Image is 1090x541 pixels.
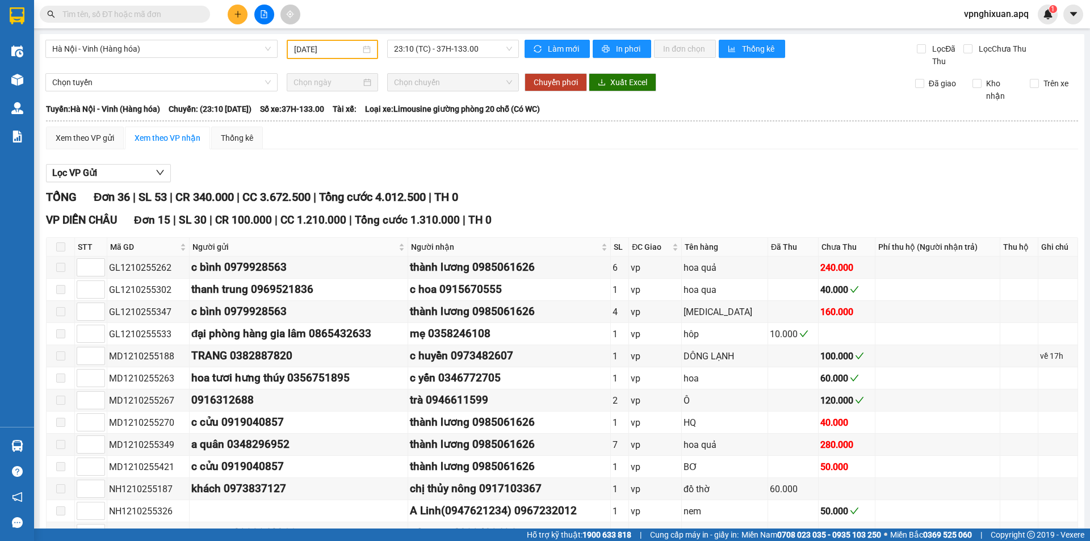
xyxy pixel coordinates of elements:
[611,238,629,257] th: SL
[548,43,581,55] span: Làm mới
[527,529,631,541] span: Hỗ trợ kỹ thuật:
[1027,531,1035,539] span: copyright
[109,327,187,341] div: GL1210255533
[1000,238,1038,257] th: Thu hộ
[109,416,187,430] div: MD1210255270
[109,438,187,452] div: MD1210255349
[110,241,178,253] span: Mã GD
[613,349,627,363] div: 1
[613,438,627,452] div: 7
[355,213,460,227] span: Tổng cước 1.310.000
[280,213,346,227] span: CC 1.210.000
[11,102,23,114] img: warehouse-icon
[741,529,881,541] span: Miền Nam
[46,190,77,204] span: TỔNG
[47,10,55,18] span: search
[1038,238,1078,257] th: Ghi chú
[109,526,187,540] div: NN1210255305
[139,190,167,204] span: SL 53
[923,530,972,539] strong: 0369 525 060
[613,393,627,408] div: 2
[582,530,631,539] strong: 1900 633 818
[221,132,253,144] div: Thống kê
[632,241,670,253] span: ĐC Giao
[191,303,406,320] div: c bình 0979928563
[631,482,680,496] div: vp
[742,43,776,55] span: Thống kê
[602,45,611,54] span: printer
[613,283,627,297] div: 1
[410,281,609,298] div: c hoa 0915670555
[11,440,23,452] img: warehouse-icon
[820,393,873,408] div: 120.000
[107,323,190,345] td: GL1210255533
[613,504,627,518] div: 1
[286,10,294,18] span: aim
[410,259,609,276] div: thành lương 0985061626
[109,349,187,363] div: MD1210255188
[294,43,360,56] input: 12/10/2025
[394,74,512,91] span: Chọn chuyến
[410,347,609,364] div: c huyền 0973482607
[463,213,466,227] span: |
[410,370,609,387] div: c yến 0346772705
[109,393,187,408] div: MD1210255267
[12,517,23,528] span: message
[819,238,875,257] th: Chưa Thu
[980,529,982,541] span: |
[410,325,609,342] div: mẹ 0358246108
[169,103,251,115] span: Chuyến: (23:10 [DATE])
[955,7,1038,21] span: vpnghixuan.apq
[410,502,609,519] div: A Linh(0947621234) 0967232012
[75,238,107,257] th: STT
[684,305,766,319] div: [MEDICAL_DATA]
[613,482,627,496] div: 1
[728,45,737,54] span: bar-chart
[411,241,599,253] span: Người nhận
[191,325,406,342] div: đại phòng hàng gia lâm 0865432633
[109,305,187,319] div: GL1210255347
[525,73,587,91] button: Chuyển phơi
[613,526,627,540] div: 1
[820,526,873,540] div: 40.000
[631,371,680,385] div: vp
[820,438,873,452] div: 280.000
[133,190,136,204] span: |
[770,327,816,341] div: 10.000
[631,416,680,430] div: vp
[254,5,274,24] button: file-add
[191,259,406,276] div: c bình 0979928563
[924,77,961,90] span: Đã giao
[209,213,212,227] span: |
[434,190,458,204] span: TH 0
[179,213,207,227] span: SL 30
[107,389,190,412] td: MD1210255267
[820,305,873,319] div: 160.000
[52,74,271,91] span: Chọn tuyến
[109,261,187,275] div: GL1210255262
[191,436,406,453] div: a quân 0348296952
[11,131,23,142] img: solution-icon
[10,7,24,24] img: logo-vxr
[46,104,160,114] b: Tuyến: Hà Nội - Vinh (Hàng hóa)
[589,73,656,91] button: downloadXuất Excel
[631,393,680,408] div: vp
[410,480,609,497] div: chị thủy nông 0917103367
[410,392,609,409] div: trà 0946611599
[631,526,680,540] div: vp
[770,482,816,496] div: 60.000
[613,460,627,474] div: 1
[613,305,627,319] div: 4
[410,303,609,320] div: thành lương 0985061626
[684,526,766,540] div: hq
[820,416,873,430] div: 40.000
[631,438,680,452] div: vp
[109,460,187,474] div: MD1210255421
[684,416,766,430] div: HQ
[429,190,431,204] span: |
[313,190,316,204] span: |
[275,213,278,227] span: |
[855,351,864,360] span: check
[191,347,406,364] div: TRANG 0382887820
[46,213,117,227] span: VP DIỄN CHÂU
